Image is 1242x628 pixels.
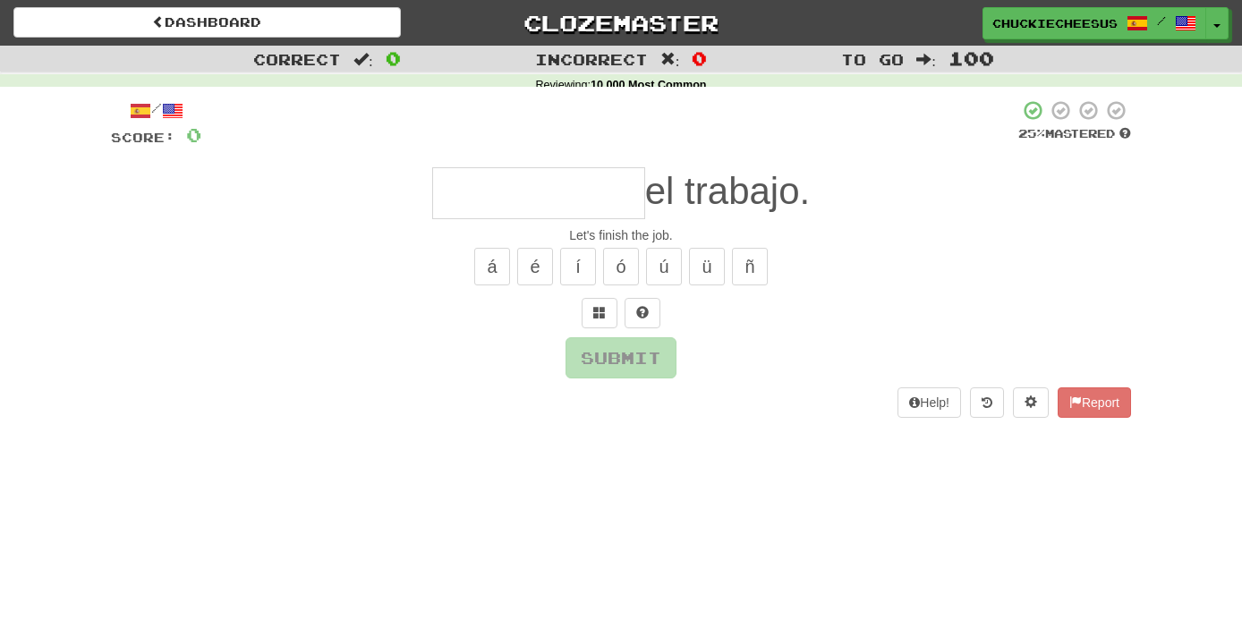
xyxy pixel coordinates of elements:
div: / [111,99,201,122]
span: 0 [186,123,201,146]
button: ú [646,248,682,285]
span: : [916,52,936,67]
button: Switch sentence to multiple choice alt+p [582,298,617,328]
span: : [660,52,680,67]
a: chuckiecheesus / [983,7,1206,39]
button: Round history (alt+y) [970,387,1004,418]
strong: 10,000 Most Common [591,79,706,91]
span: : [353,52,373,67]
a: Clozemaster [428,7,815,38]
button: Help! [897,387,961,418]
button: ó [603,248,639,285]
span: 0 [692,47,707,69]
a: Dashboard [13,7,401,38]
span: 25 % [1018,126,1045,140]
span: 100 [949,47,994,69]
button: ñ [732,248,768,285]
span: Score: [111,130,175,145]
button: í [560,248,596,285]
button: á [474,248,510,285]
span: / [1157,14,1166,27]
span: chuckiecheesus [992,15,1118,31]
button: Submit [566,337,676,378]
div: Let's finish the job. [111,226,1131,244]
span: el trabajo. [645,170,810,212]
span: Correct [253,50,341,68]
button: Single letter hint - you only get 1 per sentence and score half the points! alt+h [625,298,660,328]
button: ü [689,248,725,285]
span: 0 [386,47,401,69]
button: Report [1058,387,1131,418]
button: é [517,248,553,285]
div: Mastered [1018,126,1131,142]
span: To go [841,50,904,68]
span: Incorrect [535,50,648,68]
